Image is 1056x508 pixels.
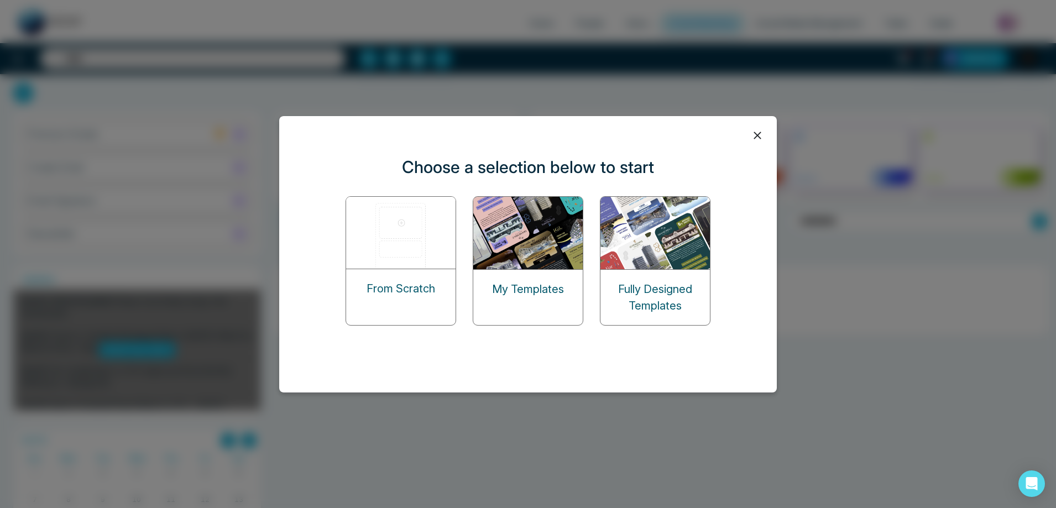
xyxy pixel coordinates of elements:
[492,281,564,297] p: My Templates
[367,280,435,297] p: From Scratch
[600,197,711,269] img: designed-templates.png
[402,155,654,180] p: Choose a selection below to start
[600,281,710,314] p: Fully Designed Templates
[1018,470,1045,497] div: Open Intercom Messenger
[346,197,457,269] img: start-from-scratch.png
[473,197,584,269] img: my-templates.png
